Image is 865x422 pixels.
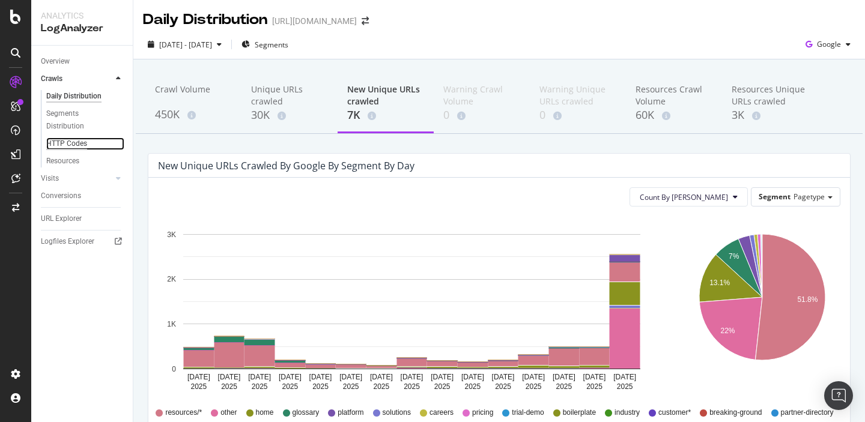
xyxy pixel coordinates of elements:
div: 3K [732,107,809,123]
span: Pagetype [794,191,825,202]
span: other [220,408,237,418]
text: 2025 [526,382,542,391]
svg: A chart. [158,216,666,396]
div: [URL][DOMAIN_NAME] [272,15,357,27]
div: Open Intercom Messenger [824,381,853,410]
text: [DATE] [431,373,454,381]
div: 0 [443,107,520,123]
span: home [256,408,274,418]
button: [DATE] - [DATE] [143,35,226,54]
text: 2K [167,276,176,284]
div: Analytics [41,10,123,22]
div: New Unique URLs crawled by google by Segment by Day [158,160,414,172]
text: [DATE] [461,373,484,381]
text: 2025 [312,382,329,391]
span: resources/* [165,408,202,418]
div: Resources Unique URLs crawled [732,83,809,107]
text: [DATE] [492,373,515,381]
span: customer* [658,408,691,418]
a: Resources [46,155,124,167]
text: [DATE] [218,373,241,381]
text: 2025 [404,382,420,391]
div: Unique URLs crawled [251,83,328,107]
a: Conversions [41,190,124,202]
text: 2025 [556,382,572,391]
div: Crawl Volume [155,83,232,106]
text: 0 [172,365,176,373]
div: 30K [251,107,328,123]
div: Segments Distribution [46,107,113,133]
text: [DATE] [613,373,636,381]
div: LogAnalyzer [41,22,123,35]
text: [DATE] [339,373,362,381]
text: 3K [167,231,176,239]
text: [DATE] [370,373,393,381]
a: Visits [41,172,112,185]
div: Daily Distribution [143,10,267,30]
text: [DATE] [309,373,332,381]
div: 7K [347,107,424,123]
text: [DATE] [248,373,271,381]
text: 2025 [282,382,298,391]
div: HTTP Codes [46,137,87,150]
button: Count By [PERSON_NAME] [630,187,748,206]
div: Warning Crawl Volume [443,83,520,107]
div: New Unique URLs crawled [347,83,424,107]
text: 1K [167,320,176,328]
text: 22% [720,327,735,335]
text: [DATE] [187,373,210,381]
span: Count By Day [640,192,728,202]
div: Visits [41,172,59,185]
text: 2025 [434,382,451,391]
text: 2025 [495,382,511,391]
text: [DATE] [401,373,423,381]
span: Segments [255,40,288,50]
span: Segment [759,191,791,202]
div: Resources [46,155,79,167]
span: industry [615,408,640,418]
a: Logfiles Explorer [41,235,124,248]
span: solutions [383,408,411,418]
div: Overview [41,55,70,68]
text: 2025 [586,382,602,391]
span: careers [429,408,454,418]
text: 2025 [190,382,207,391]
span: glossary [293,408,320,418]
span: breaking-ground [709,408,762,418]
span: platform [338,408,363,418]
text: [DATE] [553,373,575,381]
a: Daily Distribution [46,90,124,103]
div: Conversions [41,190,81,202]
text: [DATE] [583,373,606,381]
text: 7% [728,252,739,261]
text: 13.1% [709,279,730,287]
a: URL Explorer [41,213,124,225]
a: Crawls [41,73,112,85]
div: URL Explorer [41,213,82,225]
span: Google [817,39,841,49]
text: 2025 [252,382,268,391]
div: Crawls [41,73,62,85]
button: Google [801,35,855,54]
text: 51.8% [797,296,818,304]
text: 2025 [221,382,237,391]
div: arrow-right-arrow-left [362,17,369,25]
span: [DATE] - [DATE] [159,40,212,50]
text: 2025 [464,382,481,391]
span: partner-directory [781,408,834,418]
text: 2025 [343,382,359,391]
span: pricing [472,408,493,418]
div: 0 [539,107,616,123]
a: HTTP Codes [46,137,124,150]
text: [DATE] [522,373,545,381]
button: Segments [237,35,293,54]
svg: A chart. [684,216,841,396]
span: trial-demo [512,408,544,418]
div: 450K [155,107,232,122]
div: Resources Crawl Volume [636,83,712,107]
div: Warning Unique URLs crawled [539,83,616,107]
text: 2025 [617,382,633,391]
div: Daily Distribution [46,90,102,103]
